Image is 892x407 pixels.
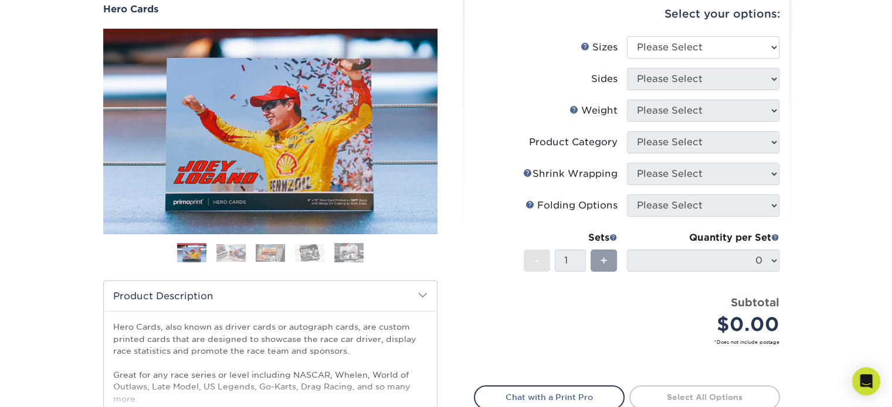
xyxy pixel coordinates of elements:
[529,135,618,149] div: Product Category
[256,244,285,262] img: Hero Cards 03
[581,40,618,54] div: Sizes
[483,338,779,346] small: *Does not include postage
[600,252,608,269] span: +
[523,167,618,181] div: Shrink Wrapping
[103,4,437,15] a: Hero Cards
[524,231,618,245] div: Sets
[627,231,779,245] div: Quantity per Set
[216,244,246,262] img: Hero Cards 02
[295,244,324,262] img: Hero Cards 04
[534,252,540,269] span: -
[731,296,779,309] strong: Subtotal
[103,26,437,236] img: Hero Cards 01
[104,281,437,311] h2: Product Description
[525,199,618,213] div: Folding Options
[852,367,880,395] div: Open Intercom Messenger
[569,104,618,118] div: Weight
[591,72,618,86] div: Sides
[636,310,779,338] div: $0.00
[177,245,206,263] img: Hero Cards 01
[334,243,364,263] img: Hero Cards 05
